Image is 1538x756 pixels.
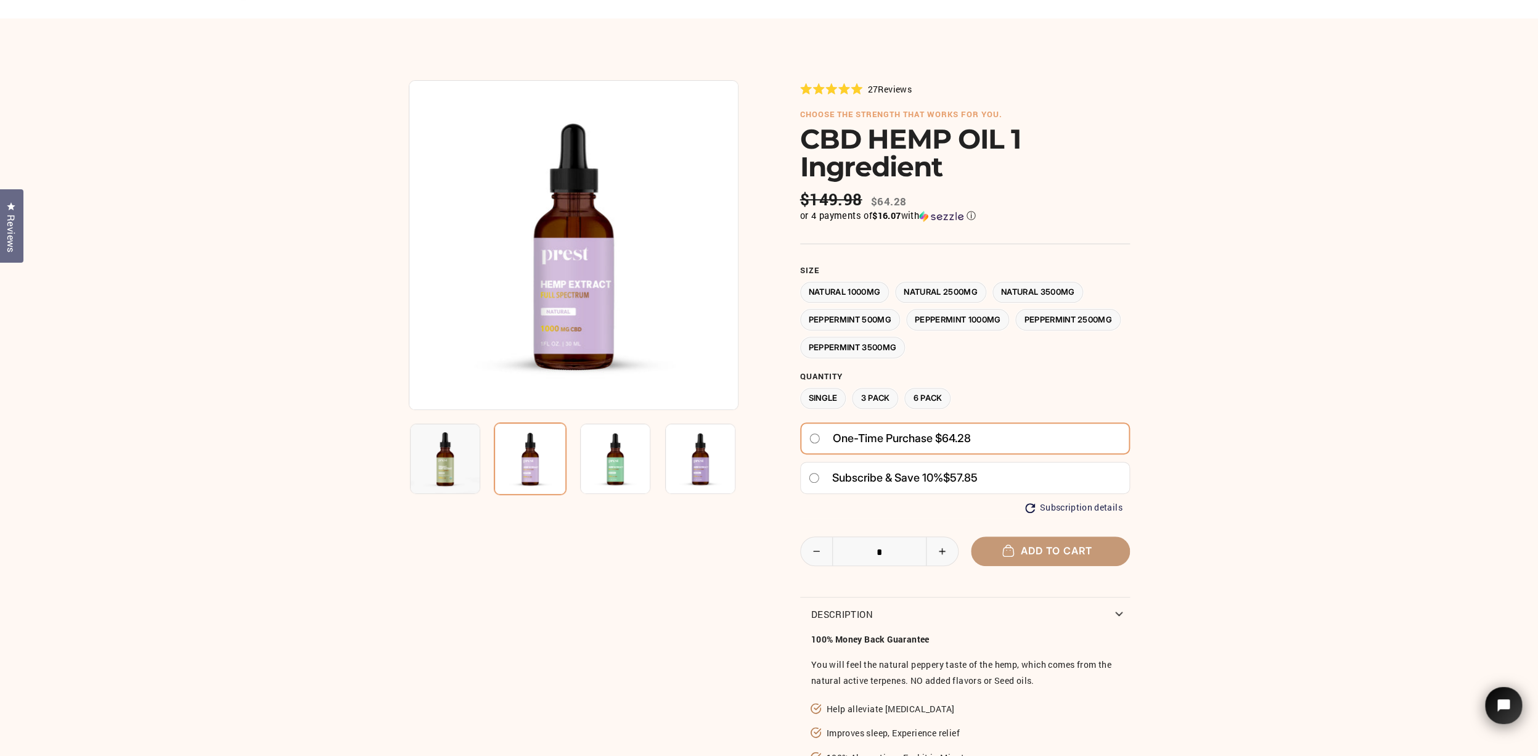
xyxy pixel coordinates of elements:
input: Subscribe & save 10%$57.85 [808,473,820,483]
label: Natural 2500MG [895,282,986,303]
h6: choose the strength that works for you. [800,110,1130,120]
label: Peppermint 2500MG [1015,309,1121,331]
li: Improves sleep, Experience relief [827,722,1119,744]
span: Add to cart [1008,544,1092,557]
span: $57.85 [943,471,978,484]
label: Size [800,266,1130,276]
input: One-time purchase $64.28 [809,433,820,443]
label: 6 Pack [904,388,951,409]
span: Subscribe & save 10% [832,471,943,484]
div: 27Reviews [800,82,912,96]
button: Description [800,598,1130,631]
span: Subscription details [1040,503,1123,513]
label: Natural 3500MG [992,282,1084,303]
img: CBD HEMP OIL 1 Ingredient [580,424,650,494]
div: or 4 payments of with [800,210,1130,222]
li: Help alleviate [MEDICAL_DATA] [827,698,1119,720]
input: quantity [801,537,959,567]
strong: 100% Money Back Guarantee [811,633,930,645]
p: You will feel the natural peppery taste of the hemp, which comes from the natural active terpenes... [811,657,1119,689]
button: Increase item quantity by one [926,537,958,565]
div: or 4 payments of$16.07withSezzle Click to learn more about Sezzle [800,210,1130,222]
span: Reviews [3,215,19,253]
h1: CBD HEMP OIL 1 Ingredient [800,125,1130,181]
img: CBD HEMP OIL 1 Ingredient [409,80,738,410]
label: Quantity [800,372,1130,382]
button: Reduce item quantity by one [801,537,833,565]
button: Subscription details [1025,503,1123,513]
label: Natural 1000MG [800,282,890,303]
label: 3 Pack [852,388,898,409]
img: CBD HEMP OIL 1 Ingredient [494,422,567,495]
span: 27 [867,83,878,95]
label: Peppermint 3500MG [800,337,906,358]
span: Reviews [878,83,912,95]
img: CBD HEMP OIL 1 Ingredient [410,424,480,494]
label: Peppermint 1000MG [906,309,1010,331]
img: Sezzle [919,211,963,222]
span: $16.07 [872,210,901,221]
label: Peppermint 500MG [800,309,900,331]
span: $64.28 [871,194,906,208]
span: One-time purchase $64.28 [833,427,971,450]
button: Add to cart [971,536,1130,565]
img: CBD HEMP OIL 1 Ingredient [665,424,735,494]
label: Single [800,388,846,409]
iframe: Tidio Chat [1469,670,1538,756]
span: $149.98 [800,190,865,209]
